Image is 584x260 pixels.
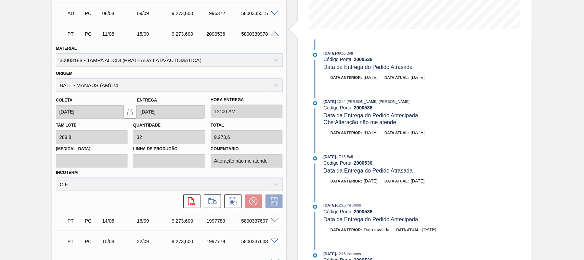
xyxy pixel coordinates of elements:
span: - 12:18 [336,203,346,207]
span: Data atual: [385,179,409,183]
div: Código Portal: [324,57,486,62]
input: dd/mm/yyyy [137,105,204,119]
p: AD [67,11,82,16]
label: Total [211,123,224,128]
span: : Insumos [346,252,361,256]
strong: 2000536 [354,209,373,214]
div: Cancelar pedido [242,194,262,208]
div: 9.273,600 [170,218,209,224]
p: PT [67,31,82,37]
div: 5800337608 [239,239,278,244]
span: [DATE] [411,178,425,184]
div: 9.273,600 [170,239,209,244]
span: Data anterior: [330,75,362,80]
span: [DATE] [364,130,378,135]
p: PT [67,239,82,244]
label: Origem [56,71,73,76]
img: atual [313,101,317,105]
div: 9.273,600 [170,11,209,16]
span: : Ball [346,155,353,159]
div: Abrir arquivo PDF [180,194,200,208]
img: atual [313,156,317,161]
span: Data da Entrega do Pedido Atrasada [324,64,413,70]
img: locked [126,108,134,116]
span: - 12:18 [336,252,346,256]
div: Aguardando Descarga [66,6,83,21]
label: Comentário [211,144,283,154]
span: Data inválida [364,227,389,232]
span: Data da Entrega do Pedido Antecipada [324,113,418,118]
div: 1996372 [205,11,244,16]
label: Material [56,46,77,51]
span: Data da Entrega do Pedido Antecipada [324,216,418,222]
div: Salvar Pedido [262,194,283,208]
div: Código Portal: [324,209,486,214]
div: Informar alteração no pedido [221,194,242,208]
div: 11/08/2025 [101,31,139,37]
span: [DATE] [364,75,378,80]
div: 16/09/2025 [135,218,174,224]
span: [DATE] [324,203,336,207]
label: Coleta [56,98,72,103]
div: 08/08/2025 [101,11,139,16]
button: locked [123,105,137,119]
div: Pedido de Compra [83,11,101,16]
span: Data da Entrega do Pedido Atrasada [324,168,413,174]
label: Quantidade [133,123,160,128]
span: Data anterior: [330,228,362,232]
div: Pedido em Trânsito [66,234,83,249]
div: Pedido em Trânsito [66,26,83,42]
span: Data anterior: [330,131,362,135]
span: [DATE] [324,99,336,104]
div: 09/09/2025 [135,11,174,16]
p: PT [67,218,82,224]
div: 5800337607 [239,218,278,224]
span: [DATE] [324,51,336,55]
div: Ir para Composição de Carga [200,194,221,208]
strong: 2000536 [354,160,373,166]
div: 9.273,600 [170,31,209,37]
strong: 2000536 [354,105,373,110]
span: [DATE] [423,227,437,232]
div: Pedido de Compra [83,239,101,244]
span: Data atual: [396,228,420,232]
span: [DATE] [364,178,378,184]
label: Linha de Produção [133,144,205,154]
div: 5800339978 [239,31,278,37]
div: 5800335515 [239,11,278,16]
strong: 2000536 [354,57,373,62]
div: Pedido de Compra [83,218,101,224]
div: 22/09/2025 [135,239,174,244]
label: Incoterm [56,170,78,175]
div: 14/08/2025 [101,218,139,224]
span: Obs: Alteração não me atende [324,119,397,125]
div: 15/09/2025 [135,31,174,37]
span: : Insumos [346,203,361,207]
span: [DATE] [324,252,336,256]
label: Hora Entrega [211,95,283,105]
span: : [PERSON_NAME] [PERSON_NAME] [346,99,410,104]
span: - 09:56 [336,51,346,55]
label: Tam lote [56,123,76,128]
label: Entrega [137,98,157,103]
span: Data atual: [385,131,409,135]
label: [MEDICAL_DATA] [56,144,128,154]
input: dd/mm/yyyy [56,105,123,119]
div: Pedido em Trânsito [66,213,83,228]
div: 1997779 [205,239,244,244]
img: atual [313,53,317,57]
div: Código Portal: [324,160,486,166]
span: - 12:44 [336,100,346,104]
span: : Ball [346,51,353,55]
span: [DATE] [411,75,425,80]
span: - 17:15 [336,155,346,159]
img: atual [313,253,317,258]
span: Data atual: [385,75,409,80]
span: Data anterior: [330,179,362,183]
div: 15/08/2025 [101,239,139,244]
div: 2000536 [205,31,244,37]
div: 1997780 [205,218,244,224]
img: atual [313,205,317,209]
span: [DATE] [324,155,336,159]
div: Código Portal: [324,105,486,110]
